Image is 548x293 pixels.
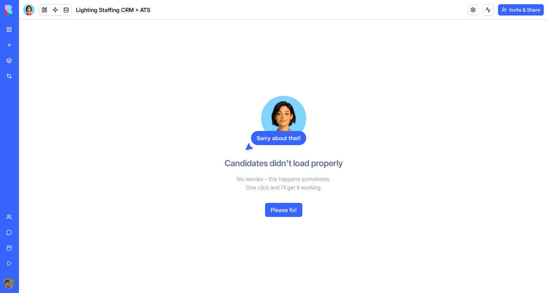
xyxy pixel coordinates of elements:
[4,278,15,289] img: ACg8ocKtzIvw67-hOFaK7x2Eg_4uBMM6Fd6YO9YKnqw18cheOXDli-g=s96-c
[265,203,302,217] button: Please fix!
[498,4,544,15] button: Invite & Share
[251,131,306,145] div: Sorry about that!
[76,6,150,14] span: Lighting Staffing CRM + ATS
[5,5,49,15] img: logo
[225,158,343,169] h3: Candidates didn't load properly
[203,175,365,192] p: No worries - this happens sometimes. One click and I'll get it working.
